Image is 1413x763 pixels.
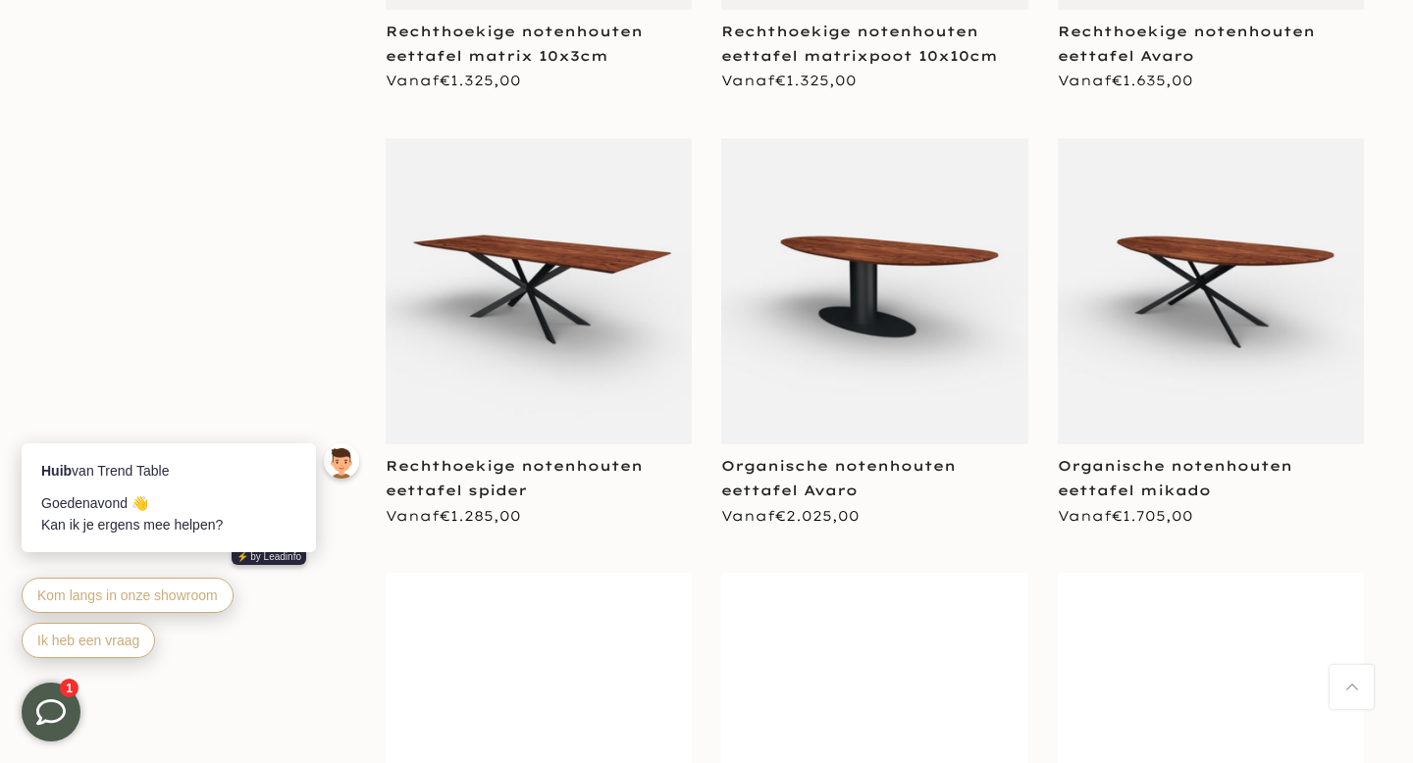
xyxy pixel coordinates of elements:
[440,72,521,89] span: €1.325,00
[721,507,860,525] span: Vanaf
[1058,72,1193,89] span: Vanaf
[386,72,521,89] span: Vanaf
[1112,507,1193,525] span: €1.705,00
[386,457,643,499] a: Rechthoekige notenhouten eettafel spider
[775,72,857,89] span: €1.325,00
[721,72,857,89] span: Vanaf
[2,663,100,761] iframe: toggle-frame
[440,507,521,525] span: €1.285,00
[721,23,998,65] a: Rechthoekige notenhouten eettafel matrixpoot 10x10cm
[386,23,643,65] a: Rechthoekige notenhouten eettafel matrix 10x3cm
[2,344,385,683] iframe: bot-iframe
[1058,507,1193,525] span: Vanaf
[386,507,521,525] span: Vanaf
[775,507,860,525] span: €2.025,00
[721,457,956,499] a: Organische notenhouten eettafel Avaro
[1058,457,1292,499] a: Organische notenhouten eettafel mikado
[1112,72,1193,89] span: €1.635,00
[1058,23,1315,65] a: Rechthoekige notenhouten eettafel Avaro
[1330,665,1374,709] a: Terug naar boven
